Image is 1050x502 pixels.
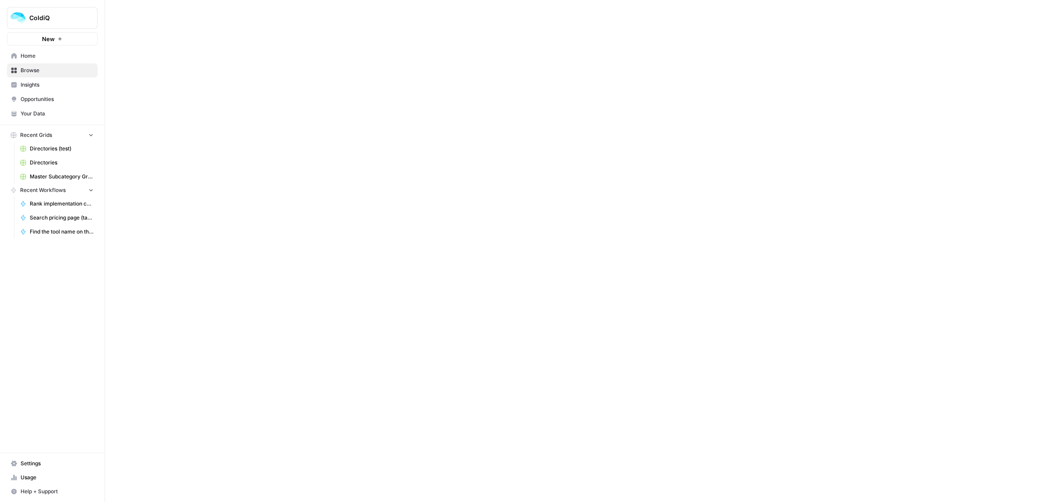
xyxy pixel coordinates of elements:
[30,159,94,167] span: Directories
[7,63,98,77] a: Browse
[7,78,98,92] a: Insights
[21,460,94,467] span: Settings
[21,66,94,74] span: Browse
[30,228,94,236] span: Find the tool name on the page
[7,107,98,121] a: Your Data
[30,173,94,181] span: Master Subcategory Grid View (1).csv
[30,200,94,208] span: Rank implementation complexity (1–5)
[16,197,98,211] a: Rank implementation complexity (1–5)
[7,32,98,45] button: New
[16,170,98,184] a: Master Subcategory Grid View (1).csv
[7,184,98,197] button: Recent Workflows
[16,142,98,156] a: Directories (test)
[7,92,98,106] a: Opportunities
[16,156,98,170] a: Directories
[7,457,98,471] a: Settings
[7,485,98,499] button: Help + Support
[42,35,55,43] span: New
[21,52,94,60] span: Home
[21,81,94,89] span: Insights
[21,95,94,103] span: Opportunities
[20,186,66,194] span: Recent Workflows
[10,10,26,26] img: ColdiQ Logo
[30,214,94,222] span: Search pricing page (tavily)
[30,145,94,153] span: Directories (test)
[16,225,98,239] a: Find the tool name on the page
[29,14,82,22] span: ColdiQ
[7,471,98,485] a: Usage
[16,211,98,225] a: Search pricing page (tavily)
[7,49,98,63] a: Home
[7,129,98,142] button: Recent Grids
[21,110,94,118] span: Your Data
[21,474,94,481] span: Usage
[20,131,52,139] span: Recent Grids
[7,7,98,29] button: Workspace: ColdiQ
[21,488,94,495] span: Help + Support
